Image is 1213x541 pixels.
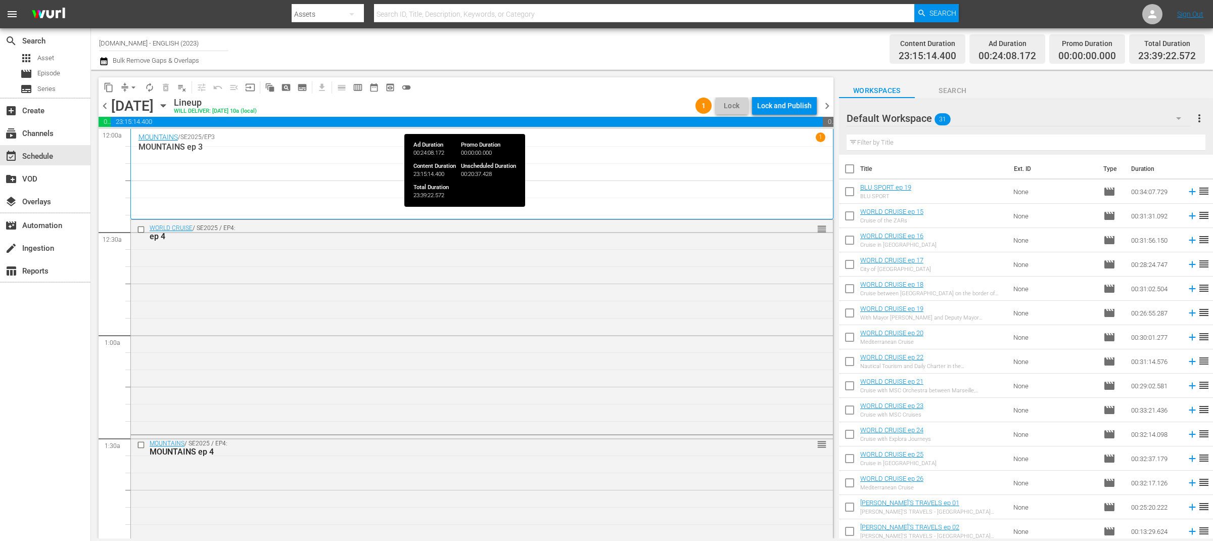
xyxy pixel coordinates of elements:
span: Automation [5,219,17,232]
span: Create Search Block [278,79,294,96]
button: reorder [817,223,827,234]
a: WORLD CRUISE ep 23 [860,402,923,410]
span: View Backup [382,79,398,96]
span: Select an event to delete [158,79,174,96]
td: 00:31:14.576 [1127,349,1183,374]
span: 31 [935,109,951,130]
svg: Add to Schedule [1187,235,1198,246]
th: Ext. ID [1008,155,1097,183]
td: None [1009,252,1099,277]
button: Lock [716,98,748,114]
th: Duration [1125,155,1186,183]
span: Asset [37,53,54,63]
a: WORLD CRUISE ep 15 [860,208,923,215]
span: reorder [1198,476,1210,488]
span: Episode [1103,307,1115,319]
span: Episode [1103,210,1115,222]
div: Nautical Tourism and Daily Charter in the [GEOGRAPHIC_DATA] [860,363,1005,370]
span: reorder [1198,234,1210,246]
span: Reports [5,265,17,277]
svg: Add to Schedule [1187,502,1198,513]
div: Cruise between [GEOGRAPHIC_DATA] on the border of [GEOGRAPHIC_DATA] and [GEOGRAPHIC_DATA] [860,290,1005,297]
div: Promo Duration [1058,36,1116,51]
span: more_vert [1193,112,1205,124]
span: compress [120,82,130,93]
a: [PERSON_NAME]'S TRAVELS ep 01 [860,499,959,507]
td: None [1009,204,1099,228]
button: more_vert [1193,106,1205,130]
span: Episode [1103,355,1115,368]
svg: Add to Schedule [1187,477,1198,488]
svg: Add to Schedule [1187,259,1198,270]
span: Month Calendar View [366,79,382,96]
svg: Add to Schedule [1187,210,1198,221]
span: Revert to Primary Episode [210,79,226,96]
a: [PERSON_NAME]'S TRAVELS ep 02 [860,523,959,531]
button: Search [914,4,959,22]
div: With Mayor [PERSON_NAME] and Deputy Mayor [PERSON_NAME] [PERSON_NAME] [860,314,1005,321]
span: auto_awesome_motion_outlined [265,82,275,93]
div: Ad Duration [978,36,1036,51]
td: 00:30:01.277 [1127,325,1183,349]
p: / [178,133,180,141]
p: MOUNTAINS ep 3 [138,142,825,152]
td: None [1009,374,1099,398]
span: reorder [1198,209,1210,221]
span: pageview_outlined [281,82,291,93]
span: Overlays [5,196,17,208]
span: 00:00:00.000 [1058,51,1116,62]
svg: Add to Schedule [1187,453,1198,464]
span: content_copy [104,82,114,93]
span: Ingestion [5,242,17,254]
span: Remove Gaps & Overlaps [117,79,142,96]
svg: Add to Schedule [1187,283,1198,294]
span: Episode [1103,380,1115,392]
div: [PERSON_NAME]'S TRAVELS - [GEOGRAPHIC_DATA] [GEOGRAPHIC_DATA] [860,509,1005,515]
span: Episode [1103,404,1115,416]
span: 00:24:08.172 [978,51,1036,62]
span: Loop Content [142,79,158,96]
span: input [245,82,255,93]
span: Create Series Block [294,79,310,96]
div: BLU SPORT [860,193,911,200]
div: Cruise with Explora Journeys [860,436,931,442]
span: Day Calendar View [330,77,350,97]
svg: Add to Schedule [1187,526,1198,537]
span: 00:24:08.172 [99,117,111,127]
div: / SE2025 / EP4: [150,440,775,457]
span: reorder [1198,428,1210,440]
span: Episode [1103,428,1115,440]
span: Customize Events [190,77,210,97]
span: Schedule [5,150,17,162]
a: WORLD CRUISE ep 16 [860,232,923,240]
span: Search [915,84,991,97]
p: 1 [819,133,822,141]
span: reorder [817,439,827,450]
span: Lock [720,101,744,111]
div: Total Duration [1138,36,1196,51]
span: Clear Lineup [174,79,190,96]
span: reorder [1198,258,1210,270]
span: Fill episodes with ad slates [226,79,242,96]
td: None [1009,398,1099,422]
a: WORLD CRUISE ep 25 [860,450,923,458]
div: Content Duration [899,36,956,51]
span: reorder [1198,355,1210,367]
td: None [1009,422,1099,446]
th: Title [860,155,1008,183]
span: chevron_left [99,100,111,112]
td: 00:28:24.747 [1127,252,1183,277]
span: toggle_off [401,82,411,93]
span: 24 hours Lineup View is OFF [398,79,414,96]
a: WORLD CRUISE ep 22 [860,353,923,361]
span: Episode [1103,525,1115,537]
span: Series [37,84,56,94]
button: Lock and Publish [752,97,817,115]
span: Episode [1103,477,1115,489]
svg: Add to Schedule [1187,307,1198,319]
span: Update Metadata from Key Asset [242,79,258,96]
div: Cruise in [GEOGRAPHIC_DATA] [860,460,937,467]
td: 00:29:02.581 [1127,374,1183,398]
td: 00:31:31.092 [1127,204,1183,228]
svg: Add to Schedule [1187,356,1198,367]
